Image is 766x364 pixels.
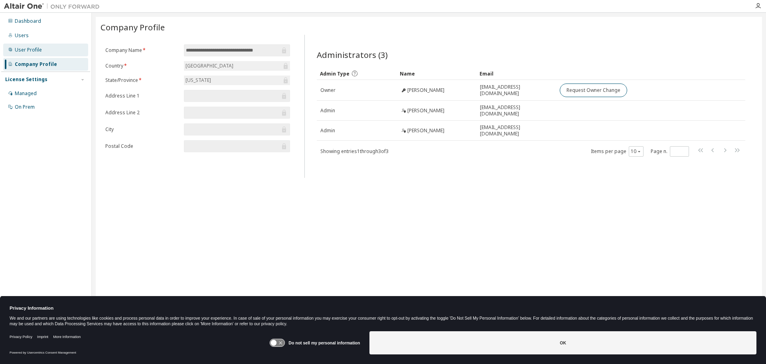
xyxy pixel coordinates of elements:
div: Managed [15,90,37,97]
div: [GEOGRAPHIC_DATA] [184,62,235,70]
span: [EMAIL_ADDRESS][DOMAIN_NAME] [480,124,553,137]
label: State/Province [105,77,179,84]
div: License Settings [5,76,47,83]
div: Name [400,67,473,80]
div: On Prem [15,104,35,110]
span: [EMAIL_ADDRESS][DOMAIN_NAME] [480,84,553,97]
label: Company Name [105,47,179,54]
div: [US_STATE] [184,76,212,85]
div: Company Profile [15,61,57,68]
button: 10 [631,148,642,155]
span: [PERSON_NAME] [407,127,444,134]
span: Items per page [591,146,644,157]
span: Admin [320,127,335,134]
div: User Profile [15,47,42,53]
button: Request Owner Change [560,84,627,97]
span: Administrators (3) [317,49,388,60]
label: Postal Code [105,143,179,149]
span: [EMAIL_ADDRESS][DOMAIN_NAME] [480,104,553,117]
span: Showing entries 1 through 3 of 3 [320,148,389,155]
span: [PERSON_NAME] [407,107,444,114]
span: [PERSON_NAME] [407,87,444,93]
div: Dashboard [15,18,41,24]
img: Altair One [4,2,104,10]
div: [US_STATE] [184,76,290,85]
div: Users [15,32,29,39]
span: Admin Type [320,70,349,77]
span: Admin [320,107,335,114]
span: Company Profile [101,22,165,33]
label: Country [105,63,179,69]
label: City [105,126,179,133]
div: Email [480,67,553,80]
label: Address Line 1 [105,93,179,99]
label: Address Line 2 [105,109,179,116]
span: Page n. [651,146,689,157]
span: Owner [320,87,336,93]
div: [GEOGRAPHIC_DATA] [184,61,290,71]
